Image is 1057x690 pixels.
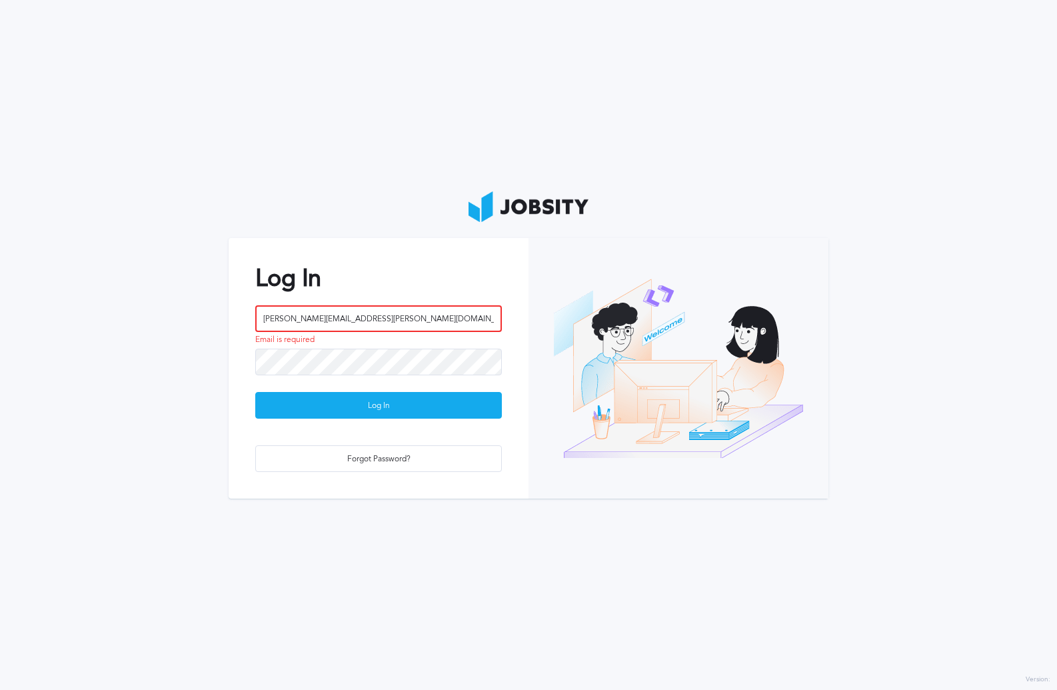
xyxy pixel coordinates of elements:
[255,445,502,472] button: Forgot Password?
[256,446,501,473] div: Forgot Password?
[255,305,502,332] input: Email
[255,335,315,345] span: Email is required
[255,265,502,292] h2: Log In
[255,392,502,419] button: Log In
[256,393,501,419] div: Log In
[1026,676,1050,684] label: Version:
